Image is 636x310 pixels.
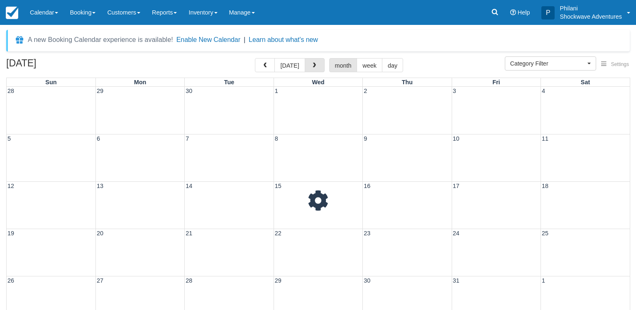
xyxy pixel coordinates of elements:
span: 19 [7,230,15,237]
span: 12 [7,183,15,189]
span: 22 [274,230,282,237]
span: 6 [96,135,101,142]
h2: [DATE] [6,58,111,73]
span: 2 [363,88,368,94]
span: 23 [363,230,371,237]
span: 7 [185,135,190,142]
span: Tue [224,79,235,85]
span: 27 [96,277,104,284]
button: Category Filter [505,56,596,71]
span: 18 [541,183,549,189]
span: Settings [611,61,629,67]
span: 20 [96,230,104,237]
button: day [382,58,403,72]
img: checkfront-main-nav-mini-logo.png [6,7,18,19]
p: Shockwave Adventures [560,12,622,21]
div: P [541,6,555,20]
span: 30 [363,277,371,284]
span: 1 [541,277,546,284]
span: Thu [402,79,413,85]
span: | [244,36,245,43]
span: 3 [452,88,457,94]
span: Sun [45,79,56,85]
button: week [357,58,382,72]
span: Mon [134,79,147,85]
span: Wed [312,79,324,85]
i: Help [510,10,516,15]
span: 29 [96,88,104,94]
span: 25 [541,230,549,237]
span: 16 [363,183,371,189]
span: Fri [492,79,500,85]
span: Category Filter [510,59,585,68]
button: Settings [596,59,634,71]
span: 14 [185,183,193,189]
span: 10 [452,135,460,142]
button: [DATE] [274,58,305,72]
span: 4 [541,88,546,94]
span: 24 [452,230,460,237]
span: 9 [363,135,368,142]
span: 29 [274,277,282,284]
span: 1 [274,88,279,94]
span: 15 [274,183,282,189]
span: 28 [7,88,15,94]
button: Enable New Calendar [176,36,240,44]
span: Sat [581,79,590,85]
span: 21 [185,230,193,237]
a: Learn about what's new [249,36,318,43]
span: 13 [96,183,104,189]
span: 11 [541,135,549,142]
span: Help [518,9,530,16]
p: Philani [560,4,622,12]
span: 8 [274,135,279,142]
span: 30 [185,88,193,94]
button: month [329,58,357,72]
span: 26 [7,277,15,284]
div: A new Booking Calendar experience is available! [28,35,173,45]
span: 28 [185,277,193,284]
span: 5 [7,135,12,142]
span: 31 [452,277,460,284]
span: 17 [452,183,460,189]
